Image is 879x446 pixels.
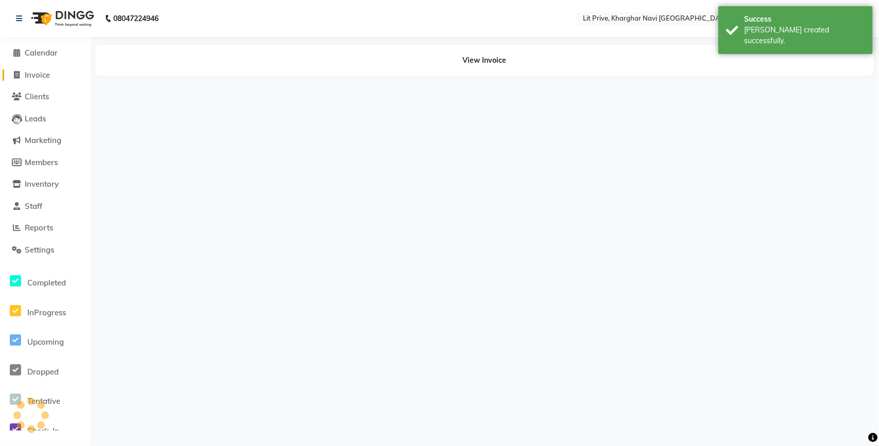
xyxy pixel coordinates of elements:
span: Marketing [25,135,61,145]
span: Members [25,157,58,167]
a: Members [3,157,88,169]
span: Tentative [27,396,60,406]
a: Leads [3,113,88,125]
a: Staff [3,201,88,212]
span: Calendar [25,48,58,58]
span: Inventory [25,179,59,189]
span: Completed [27,278,66,288]
div: Success [744,14,865,25]
span: Invoice [25,70,50,80]
div: Bill created successfully. [744,25,865,46]
span: Staff [25,201,42,211]
a: Clients [3,91,88,103]
a: Calendar [3,47,88,59]
b: 08047224946 [113,4,159,33]
img: logo [26,4,97,33]
span: Leads [25,114,46,123]
a: Settings [3,244,88,256]
a: Invoice [3,69,88,81]
span: Dropped [27,367,59,377]
a: Reports [3,222,88,234]
div: View Invoice [95,45,874,76]
span: Upcoming [27,337,64,347]
a: Inventory [3,179,88,190]
span: InProgress [27,308,66,317]
span: Settings [25,245,54,255]
span: Clients [25,92,49,101]
a: Marketing [3,135,88,147]
span: Reports [25,223,53,233]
